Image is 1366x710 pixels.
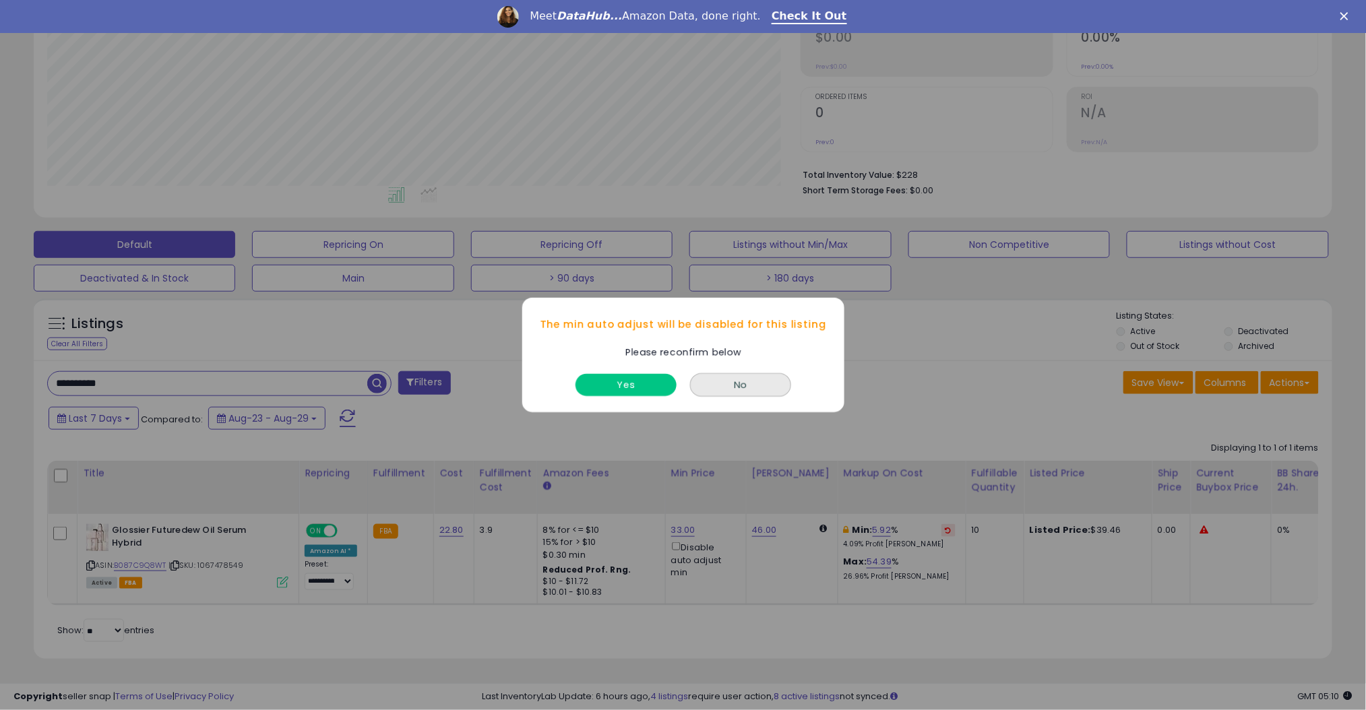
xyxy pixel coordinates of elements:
[1340,12,1354,20] div: Close
[557,9,622,22] i: DataHub...
[522,304,844,345] div: The min auto adjust will be disabled for this listing
[497,6,519,28] img: Profile image for Georgie
[690,373,791,397] button: No
[772,9,847,24] a: Check It Out
[576,374,677,396] button: Yes
[530,9,761,23] div: Meet Amazon Data, done right.
[619,345,747,360] div: Please reconfirm below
